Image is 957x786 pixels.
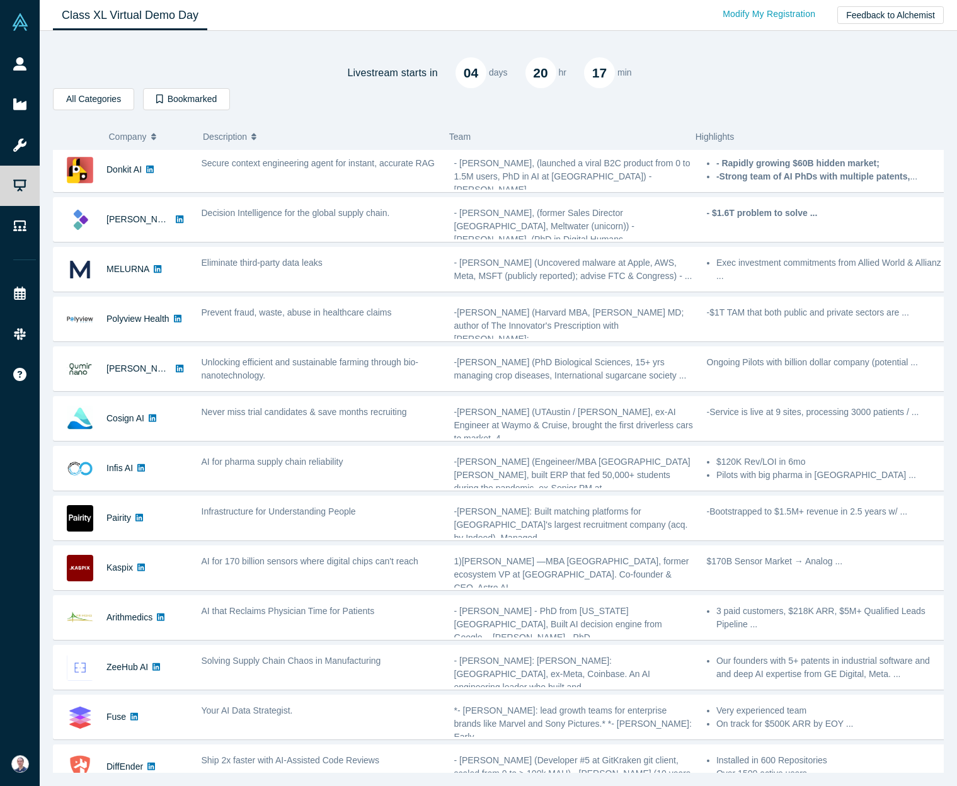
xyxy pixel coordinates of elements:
[584,57,615,88] div: 17
[454,606,662,642] span: - [PERSON_NAME] - PhD from [US_STATE][GEOGRAPHIC_DATA], Built AI decision engine from Google, - [...
[106,562,133,572] a: Kaspix
[67,754,93,780] img: DiffEnder's Logo
[454,158,691,195] span: - [PERSON_NAME], (launched a viral B2C product from 0 to 1.5M users, PhD in AI at [GEOGRAPHIC_DAT...
[106,214,179,224] a: [PERSON_NAME]
[67,306,93,333] img: Polyview Health's Logo
[106,712,126,722] a: Fuse
[707,555,946,568] p: $170B Sensor Market → Analog ...
[347,67,438,79] h4: Livestream starts in
[202,506,356,516] span: Infrastructure for Understanding People
[143,88,230,110] button: Bookmarked
[202,457,343,467] span: AI for pharma supply chain reliability
[202,755,379,765] span: Ship 2x faster with AI-Assisted Code Reviews
[696,132,734,142] span: Highlights
[53,88,134,110] button: All Categories
[456,57,486,88] div: 04
[489,66,508,79] p: days
[716,605,946,631] li: 3 paid customers, $218K ARR, $5M+ Qualified Leads Pipeline ...
[716,171,910,181] strong: -Strong team of AI PhDs with multiple patents,
[203,123,436,150] button: Description
[837,6,944,24] button: Feedback to Alchemist
[67,207,93,233] img: Kimaru AI's Logo
[454,705,692,742] span: *- [PERSON_NAME]: lead growth teams for enterprise brands like Marvel and Sony Pictures.* *- [PER...
[454,357,687,380] span: -[PERSON_NAME] (PhD Biological Sciences, 15+ yrs managing crop diseases, International sugarcane ...
[109,123,147,150] span: Company
[106,164,142,174] a: Donkit AI
[106,662,148,672] a: ZeeHub AI
[454,506,688,543] span: -[PERSON_NAME]: Built matching platforms for [GEOGRAPHIC_DATA]'s largest recruitment company (acq...
[67,555,93,581] img: Kaspix's Logo
[709,3,828,25] a: Modify My Registration
[716,170,946,183] li: ...
[454,407,693,443] span: -[PERSON_NAME] (UTAustin / [PERSON_NAME], ex-AI Engineer at Waymo & Cruise, brought the first dri...
[449,132,471,142] span: Team
[617,66,632,79] p: min
[202,407,407,417] span: Never miss trial candidates & save months recruiting
[67,505,93,532] img: Pairity's Logo
[202,258,323,268] span: Eliminate third-party data leaks
[67,406,93,432] img: Cosign AI's Logo
[106,363,179,373] a: [PERSON_NAME]
[454,656,651,692] span: - [PERSON_NAME]: [PERSON_NAME]: [GEOGRAPHIC_DATA], ex-Meta, Coinbase. An AI engineering leader wh...
[707,208,818,218] strong: - $1.6T problem to solve ...
[707,505,946,518] p: -Bootstrapped to $1.5M+ revenue in 2.5 years w/ ...
[67,605,93,631] img: Arithmedics's Logo
[67,256,93,283] img: MELURNA's Logo
[454,457,691,493] span: -[PERSON_NAME] (Engeineer/MBA [GEOGRAPHIC_DATA][PERSON_NAME], built ERP that fed 50,000+ students...
[454,258,692,281] span: - [PERSON_NAME] (Uncovered malware at Apple, AWS, Meta, MSFT (publicly reported); advise FTC & Co...
[202,158,435,168] span: Secure context engineering agent for instant, accurate RAG
[106,463,133,473] a: Infis AI
[67,654,93,681] img: ZeeHub AI's Logo
[202,357,419,380] span: Unlocking efficient and sustainable farming through bio-nanotechnology.
[716,158,880,168] strong: - Rapidly growing $60B hidden market;
[707,406,946,419] p: -Service is live at 9 sites, processing 3000 patients / ...
[106,413,144,423] a: Cosign AI
[525,57,556,88] div: 20
[559,66,566,79] p: hr
[106,761,143,772] a: DiffEnder
[106,264,149,274] a: MELURNA
[202,307,392,317] span: Prevent fraud, waste, abuse in healthcare claims
[67,157,93,183] img: Donkit AI's Logo
[67,704,93,731] img: Fuse's Logo
[454,556,689,593] span: 1)[PERSON_NAME] —MBA [GEOGRAPHIC_DATA], former ecosystem VP at [GEOGRAPHIC_DATA]. Co-founder & CE...
[716,256,946,283] li: Exec investment commitments from Allied World & Allianz ...
[202,656,381,666] span: Solving Supply Chain Chaos in Manufacturing
[716,767,946,780] li: Over 1500 active users ...
[716,469,946,482] li: Pilots with big pharma in [GEOGRAPHIC_DATA] ...
[109,123,190,150] button: Company
[716,717,946,731] li: On track for $500K ARR by EOY ...
[106,612,152,622] a: Arithmedics
[716,455,946,469] li: $120K Rev/LOI in 6mo
[106,513,131,523] a: Pairity
[106,314,169,324] a: Polyview Health
[67,356,93,382] img: Qumir Nano's Logo
[11,13,29,31] img: Alchemist Vault Logo
[716,704,946,717] li: Very experienced team
[716,754,946,767] li: Installed in 600 Repositories
[707,306,946,319] p: -$1T TAM that both public and private sectors are ...
[53,1,207,30] a: Class XL Virtual Demo Day
[716,654,946,681] li: Our founders with 5+ patents in industrial software and and deep AI expertise from GE Digital, Me...
[67,455,93,482] img: Infis AI's Logo
[454,208,636,244] span: - [PERSON_NAME], (former Sales Director [GEOGRAPHIC_DATA], Meltwater (unicorn)) - [PERSON_NAME], ...
[203,123,247,150] span: Description
[11,755,29,773] img: Riya Fukui MD's Account
[202,705,293,715] span: Your AI Data Strategist.
[202,208,390,218] span: Decision Intelligence for the global supply chain.
[202,556,418,566] span: AI for 170 billion sensors where digital chips can't reach
[454,307,684,344] span: -[PERSON_NAME] (Harvard MBA, [PERSON_NAME] MD; author of The Innovator's Prescription with [PERSO...
[707,356,946,369] p: Ongoing Pilots with billion dollar company (potential ...
[202,606,375,616] span: AI that Reclaims Physician Time for Patients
